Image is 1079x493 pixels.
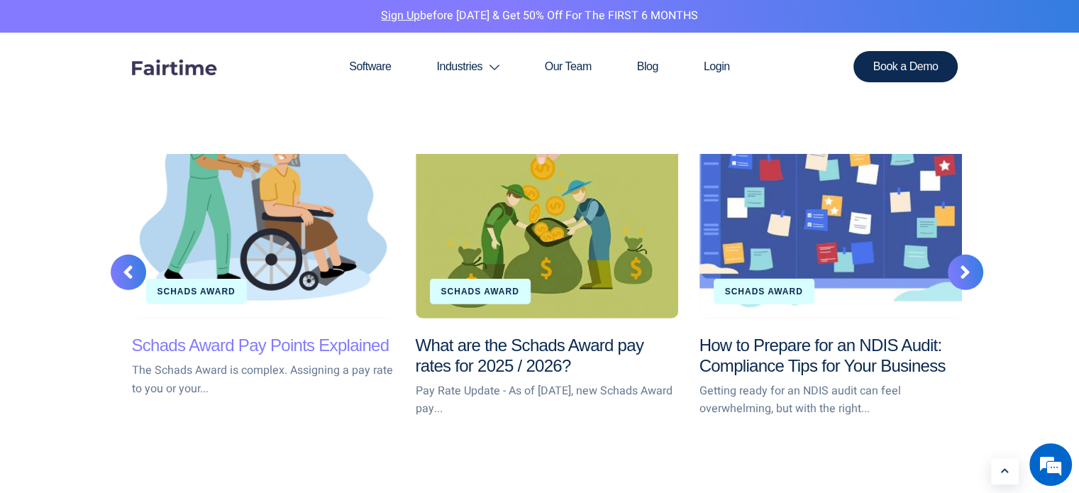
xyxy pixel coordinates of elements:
p: The Schads Award is complex. Assigning a pay rate to you or your... [132,362,394,398]
a: Schads Award [441,287,519,297]
a: Schads Award Pay Points Explained [132,73,394,318]
textarea: Type your message and hit 'Enter' [7,336,270,386]
a: Schads Award [157,287,236,297]
a: Industries [414,33,521,101]
a: Sign Up [381,7,420,24]
a: How to Prepare for an NDIS Audit: Compliance Tips for Your Business [699,73,962,318]
p: Getting ready for an NDIS audit can feel overwhelming, but with the right... [699,382,962,419]
a: Our Team [522,33,614,101]
a: Login [681,33,753,101]
a: Schads Award Pay Points Explained [132,336,389,355]
div: Minimize live chat window [233,7,267,41]
span: We're online! [82,153,196,297]
a: Software [326,33,414,101]
p: Pay Rate Update - As of [DATE], new Schads Award pay... [416,382,678,419]
a: Blog [614,33,681,101]
span: Book a Demo [873,61,939,72]
a: Learn More [991,458,1019,484]
p: before [DATE] & Get 50% Off for the FIRST 6 MONTHS [11,7,1068,26]
a: Book a Demo [853,51,958,82]
a: What are the Schads Award pay rates for 2025 / 2026? [416,73,678,318]
a: How to Prepare for an NDIS Audit: Compliance Tips for Your Business [699,336,946,375]
div: Chat with us now [74,79,238,98]
a: Schads Award [725,287,803,297]
a: What are the Schads Award pay rates for 2025 / 2026? [416,336,644,375]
